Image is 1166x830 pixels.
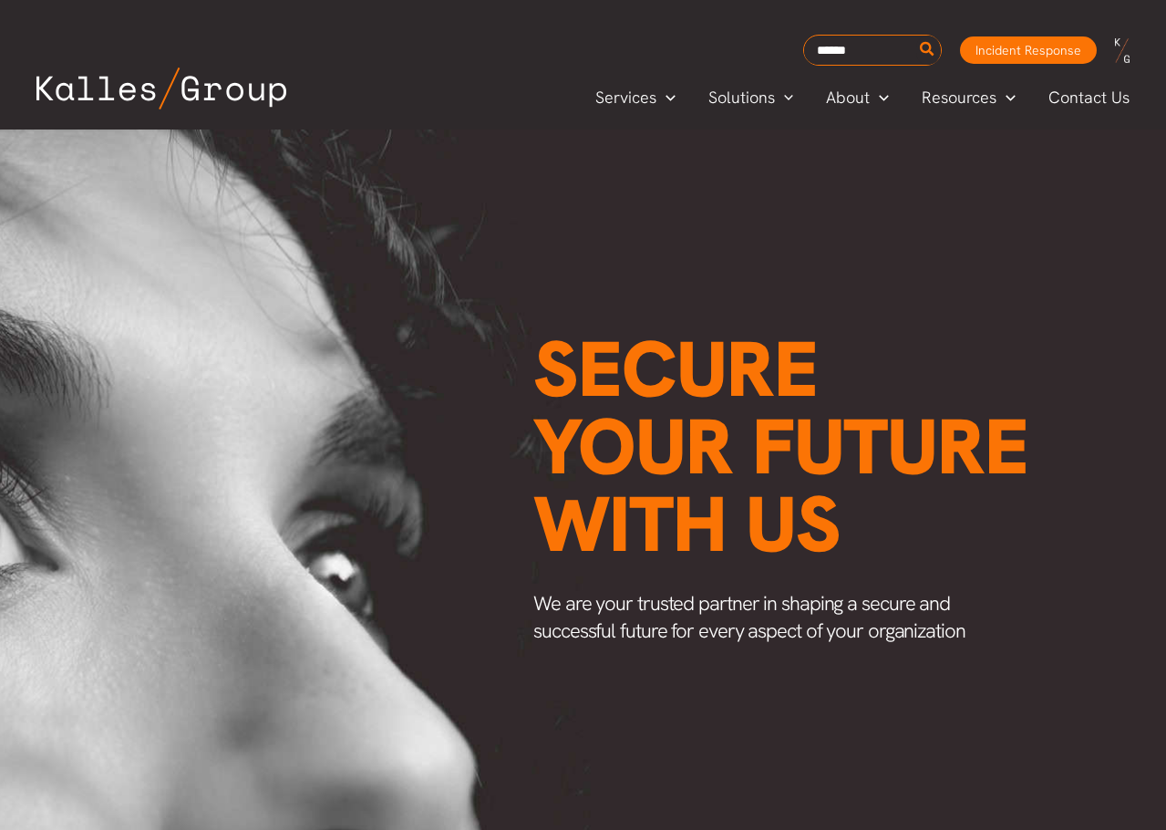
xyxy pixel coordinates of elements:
nav: Primary Site Navigation [579,82,1148,112]
span: Resources [922,84,996,111]
button: Search [916,36,939,65]
span: Menu Toggle [775,84,794,111]
a: ResourcesMenu Toggle [905,84,1032,111]
span: Menu Toggle [870,84,889,111]
span: Services [595,84,656,111]
span: Contact Us [1048,84,1130,111]
span: We are your trusted partner in shaping a secure and successful future for every aspect of your or... [533,590,965,644]
a: Contact Us [1032,84,1148,111]
a: SolutionsMenu Toggle [692,84,810,111]
span: About [826,84,870,111]
img: Kalles Group [36,67,286,109]
span: Menu Toggle [996,84,1016,111]
a: AboutMenu Toggle [810,84,905,111]
span: Menu Toggle [656,84,676,111]
span: Solutions [708,84,775,111]
span: Secure your future with us [533,318,1028,575]
a: Incident Response [960,36,1097,64]
a: ServicesMenu Toggle [579,84,692,111]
